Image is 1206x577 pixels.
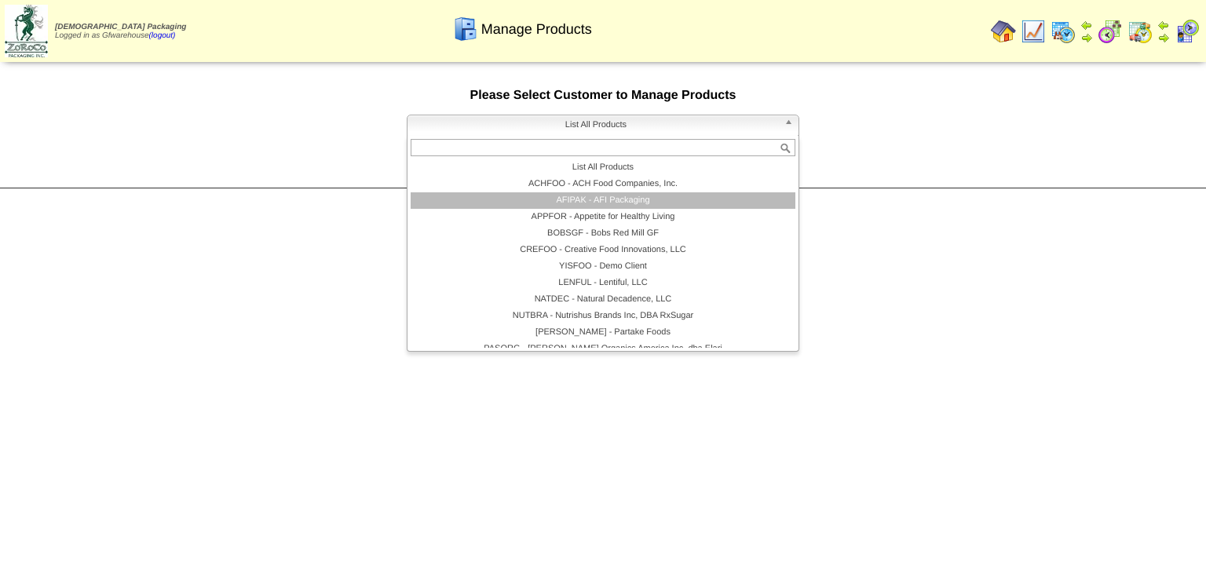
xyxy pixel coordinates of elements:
[411,324,795,341] li: [PERSON_NAME] - Partake Foods
[411,275,795,291] li: LENFUL - Lentiful, LLC
[1080,31,1093,44] img: arrowright.gif
[5,5,48,57] img: zoroco-logo-small.webp
[411,291,795,308] li: NATDEC - Natural Decadence, LLC
[149,31,176,40] a: (logout)
[453,16,478,42] img: cabinet.gif
[411,341,795,357] li: PASORG - [PERSON_NAME] Organics America Inc. dba Elari
[481,21,592,38] span: Manage Products
[1098,19,1123,44] img: calendarblend.gif
[470,89,736,102] span: Please Select Customer to Manage Products
[1080,19,1093,31] img: arrowleft.gif
[411,209,795,225] li: APPFOR - Appetite for Healthy Living
[1175,19,1200,44] img: calendarcustomer.gif
[414,115,778,134] span: List All Products
[411,258,795,275] li: YISFOO - Demo Client
[411,159,795,176] li: List All Products
[1021,19,1046,44] img: line_graph.gif
[411,242,795,258] li: CREFOO - Creative Food Innovations, LLC
[55,23,186,40] span: Logged in as Gfwarehouse
[991,19,1016,44] img: home.gif
[1051,19,1076,44] img: calendarprod.gif
[411,225,795,242] li: BOBSGF - Bobs Red Mill GF
[1157,31,1170,44] img: arrowright.gif
[1127,19,1153,44] img: calendarinout.gif
[1157,19,1170,31] img: arrowleft.gif
[411,308,795,324] li: NUTBRA - Nutrishus Brands Inc, DBA RxSugar
[411,192,795,209] li: AFIPAK - AFI Packaging
[411,176,795,192] li: ACHFOO - ACH Food Companies, Inc.
[55,23,186,31] span: [DEMOGRAPHIC_DATA] Packaging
